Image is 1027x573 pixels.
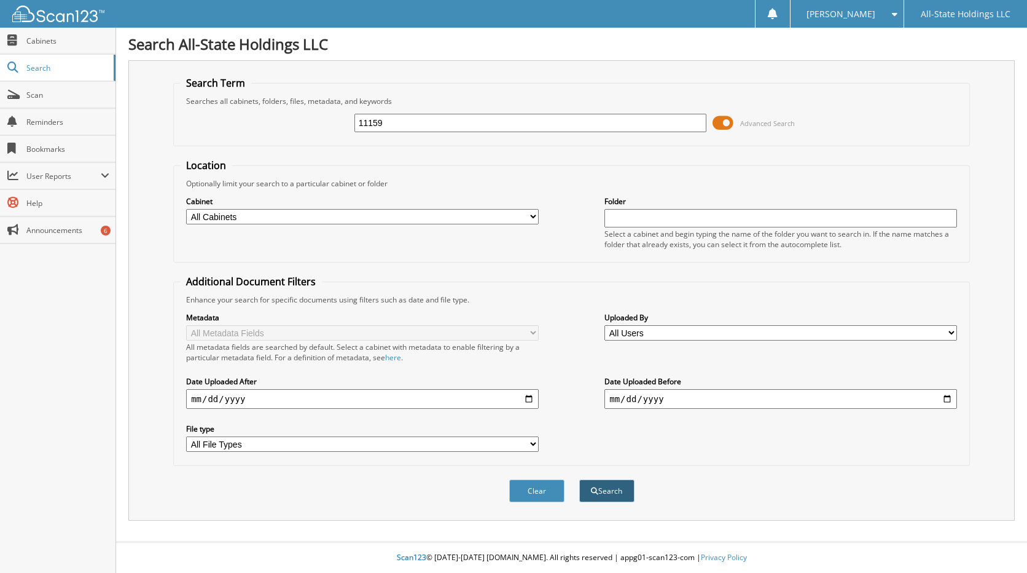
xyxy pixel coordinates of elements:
[604,376,957,387] label: Date Uploaded Before
[186,196,539,207] label: Cabinet
[26,225,109,235] span: Announcements
[509,480,564,502] button: Clear
[116,543,1027,573] div: © [DATE]-[DATE] [DOMAIN_NAME]. All rights reserved | appg01-scan123-com |
[186,424,539,434] label: File type
[26,117,109,127] span: Reminders
[186,342,539,363] div: All metadata fields are searched by default. Select a cabinet with metadata to enable filtering b...
[26,198,109,208] span: Help
[26,90,109,100] span: Scan
[180,275,322,288] legend: Additional Document Filters
[186,389,539,409] input: start
[397,552,426,563] span: Scan123
[101,226,111,235] div: 6
[26,171,101,181] span: User Reports
[180,76,251,90] legend: Search Term
[186,376,539,387] label: Date Uploaded After
[180,294,963,305] div: Enhance your search for specific documents using filters such as date and file type.
[186,312,539,323] label: Metadata
[604,229,957,250] div: Select a cabinet and begin typing the name of the folder you want to search in. If the name match...
[604,312,957,323] label: Uploaded By
[579,480,635,502] button: Search
[12,6,104,22] img: scan123-logo-white.svg
[128,34,1015,54] h1: Search All-State Holdings LLC
[180,178,963,189] div: Optionally limit your search to a particular cabinet or folder
[26,144,109,154] span: Bookmarks
[26,36,109,46] span: Cabinets
[385,352,401,363] a: here
[740,119,795,128] span: Advanced Search
[26,63,107,73] span: Search
[180,96,963,106] div: Searches all cabinets, folders, files, metadata, and keywords
[966,514,1027,573] iframe: Chat Widget
[921,10,1010,18] span: All-State Holdings LLC
[180,159,232,172] legend: Location
[806,10,875,18] span: [PERSON_NAME]
[604,389,957,409] input: end
[701,552,747,563] a: Privacy Policy
[604,196,957,207] label: Folder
